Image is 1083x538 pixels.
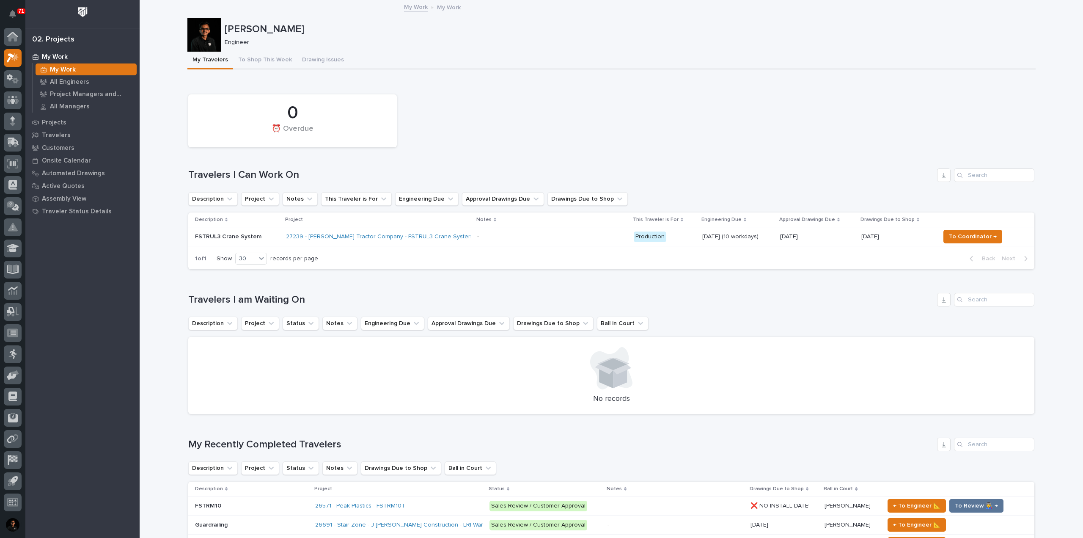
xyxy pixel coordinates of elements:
[893,501,940,511] span: ← To Engineer 📐
[888,518,946,532] button: ← To Engineer 📐
[25,179,140,192] a: Active Quotes
[750,484,804,494] p: Drawings Due to Shop
[597,317,649,330] button: Ball in Court
[188,192,238,206] button: Description
[285,215,303,224] p: Project
[4,516,22,534] button: users-avatar
[42,144,74,152] p: Customers
[634,232,666,242] div: Production
[236,254,256,263] div: 30
[861,232,881,240] p: [DATE]
[225,23,1032,36] p: [PERSON_NAME]
[25,205,140,218] a: Traveler Status Details
[233,52,297,69] button: To Shop This Week
[217,255,232,262] p: Show
[25,116,140,129] a: Projects
[241,192,279,206] button: Project
[188,169,934,181] h1: Travelers I Can Work On
[25,192,140,205] a: Assembly View
[395,192,459,206] button: Engineering Due
[445,461,496,475] button: Ball in Court
[187,52,233,69] button: My Travelers
[315,502,405,510] a: 26571 - Peak Plastics - FSTRM10T
[954,293,1034,306] input: Search
[780,233,855,240] p: [DATE]
[42,182,85,190] p: Active Quotes
[361,317,424,330] button: Engineering Due
[547,192,628,206] button: Drawings Due to Shop
[270,255,318,262] p: records per page
[195,215,223,224] p: Description
[963,255,998,262] button: Back
[701,215,742,224] p: Engineering Due
[949,232,997,242] span: To Coordinator →
[198,395,1024,404] p: No records
[893,520,940,530] span: ← To Engineer 📐
[225,39,1029,46] p: Engineer
[283,192,318,206] button: Notes
[361,461,441,475] button: Drawings Due to Shop
[33,100,140,112] a: All Managers
[283,461,319,475] button: Status
[702,233,773,240] p: [DATE] (10 workdays)
[188,317,238,330] button: Description
[188,497,1034,516] tr: FSTRM10FSTRM10 26571 - Peak Plastics - FSTRM10T Sales Review / Customer Approval- ❌ NO INSTALL DA...
[42,157,91,165] p: Onsite Calendar
[42,53,68,61] p: My Work
[75,4,91,20] img: Workspace Logo
[25,167,140,179] a: Automated Drawings
[286,233,473,240] a: 27239 - [PERSON_NAME] Tractor Company - FSTRUL3 Crane System
[998,255,1034,262] button: Next
[954,168,1034,182] input: Search
[888,499,946,513] button: ← To Engineer 📐
[322,317,357,330] button: Notes
[33,88,140,100] a: Project Managers and Engineers
[19,8,24,14] p: 71
[954,438,1034,451] input: Search
[188,294,934,306] h1: Travelers I am Waiting On
[195,484,223,494] p: Description
[824,484,853,494] p: Ball in Court
[50,103,90,110] p: All Managers
[203,102,382,124] div: 0
[50,66,76,74] p: My Work
[489,520,587,530] div: Sales Review / Customer Approval
[33,63,140,75] a: My Work
[943,230,1002,243] button: To Coordinator →
[1002,255,1020,262] span: Next
[188,516,1034,535] tr: GuardrailingGuardrailing 26691 - Stair Zone - J [PERSON_NAME] Construction - LRI Warehouse Sales ...
[241,461,279,475] button: Project
[750,501,811,510] p: ❌ NO INSTALL DATE!
[322,461,357,475] button: Notes
[42,119,66,127] p: Projects
[42,208,112,215] p: Traveler Status Details
[404,2,428,11] a: My Work
[195,233,279,240] p: FSTRUL3 Crane System
[607,502,609,510] div: -
[50,78,89,86] p: All Engineers
[283,317,319,330] button: Status
[25,129,140,141] a: Travelers
[977,255,995,262] span: Back
[489,501,587,511] div: Sales Review / Customer Approval
[437,2,461,11] p: My Work
[42,170,105,177] p: Automated Drawings
[195,501,223,510] p: FSTRM10
[188,227,1034,246] tr: FSTRUL3 Crane System27239 - [PERSON_NAME] Tractor Company - FSTRUL3 Crane System - Production[DAT...
[203,124,382,142] div: ⏰ Overdue
[477,233,479,240] div: -
[297,52,349,69] button: Drawing Issues
[476,215,492,224] p: Notes
[25,141,140,154] a: Customers
[241,317,279,330] button: Project
[195,520,229,529] p: Guardrailing
[321,192,392,206] button: This Traveler is For
[188,461,238,475] button: Description
[315,521,504,529] a: 26691 - Stair Zone - J [PERSON_NAME] Construction - LRI Warehouse
[949,499,1003,513] button: To Review 👨‍🏭 →
[607,484,622,494] p: Notes
[42,132,71,139] p: Travelers
[25,154,140,167] a: Onsite Calendar
[779,215,835,224] p: Approval Drawings Due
